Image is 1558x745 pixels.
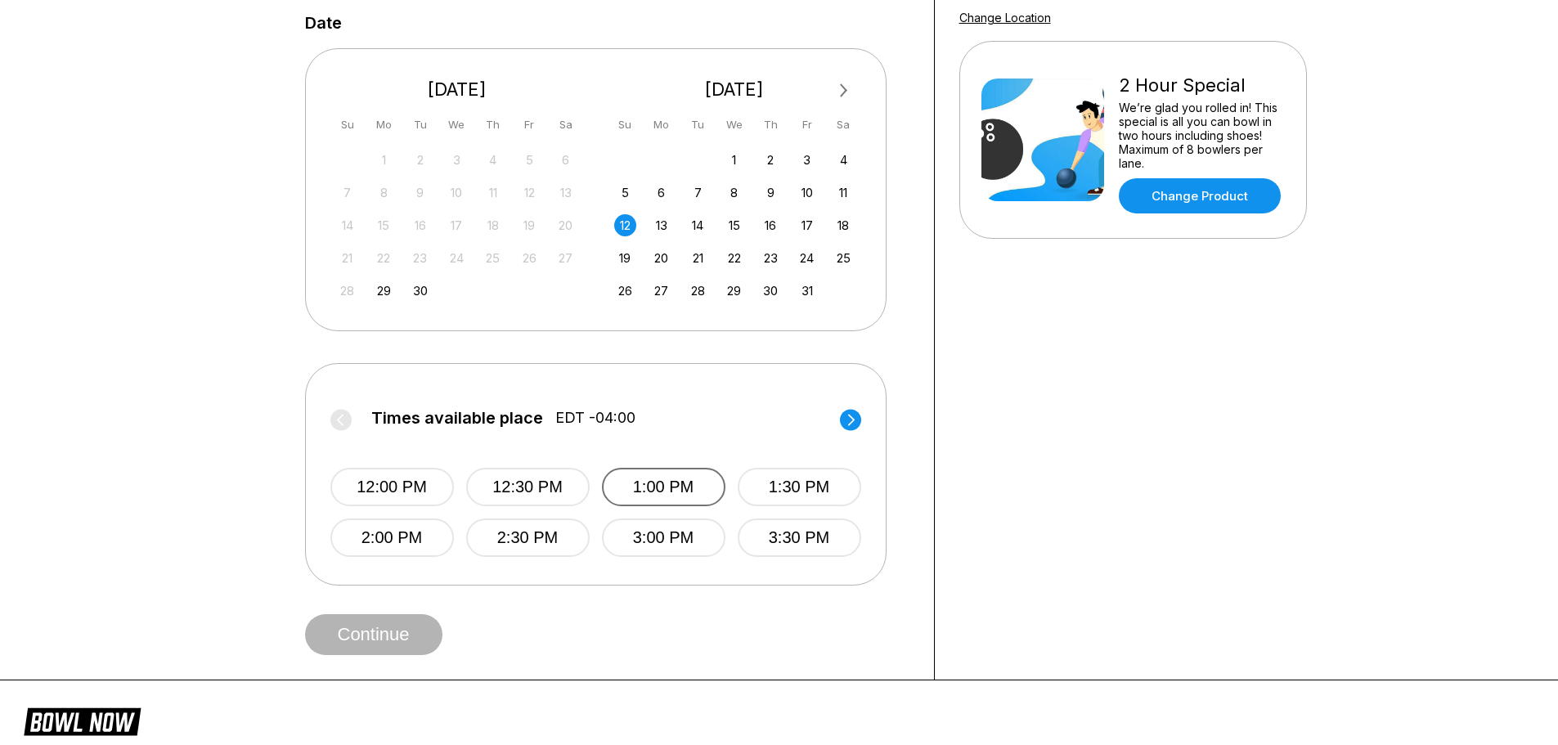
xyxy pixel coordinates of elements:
div: 2 Hour Special [1119,74,1285,96]
button: 1:30 PM [738,468,861,506]
div: Su [336,114,358,136]
div: Choose Sunday, October 19th, 2025 [614,247,636,269]
div: Sa [555,114,577,136]
div: Not available Monday, September 1st, 2025 [373,149,395,171]
div: Not available Thursday, September 25th, 2025 [482,247,504,269]
div: Choose Saturday, October 11th, 2025 [833,182,855,204]
div: month 2025-09 [334,147,580,302]
a: Change Location [959,11,1051,25]
div: Choose Tuesday, October 21st, 2025 [687,247,709,269]
div: Not available Saturday, September 6th, 2025 [555,149,577,171]
div: Choose Wednesday, October 8th, 2025 [723,182,745,204]
div: Choose Saturday, October 25th, 2025 [833,247,855,269]
div: Choose Tuesday, October 28th, 2025 [687,280,709,302]
div: month 2025-10 [612,147,857,302]
div: Choose Wednesday, October 15th, 2025 [723,214,745,236]
div: Choose Friday, October 24th, 2025 [796,247,818,269]
div: Choose Friday, October 3rd, 2025 [796,149,818,171]
div: Not available Saturday, September 13th, 2025 [555,182,577,204]
div: Not available Tuesday, September 16th, 2025 [409,214,431,236]
div: Not available Monday, September 8th, 2025 [373,182,395,204]
button: 1:00 PM [602,468,725,506]
div: Choose Saturday, October 4th, 2025 [833,149,855,171]
div: Choose Wednesday, October 22nd, 2025 [723,247,745,269]
div: Fr [519,114,541,136]
div: Choose Friday, October 31st, 2025 [796,280,818,302]
div: Choose Sunday, October 12th, 2025 [614,214,636,236]
div: [DATE] [608,79,861,101]
div: Th [482,114,504,136]
div: Choose Thursday, October 30th, 2025 [760,280,782,302]
div: Not available Friday, September 12th, 2025 [519,182,541,204]
div: Not available Friday, September 19th, 2025 [519,214,541,236]
button: Next Month [831,78,857,104]
div: Not available Thursday, September 4th, 2025 [482,149,504,171]
div: Not available Wednesday, September 24th, 2025 [446,247,468,269]
div: Not available Saturday, September 20th, 2025 [555,214,577,236]
div: Not available Sunday, September 14th, 2025 [336,214,358,236]
span: EDT -04:00 [555,409,635,427]
div: Not available Sunday, September 28th, 2025 [336,280,358,302]
div: Not available Thursday, September 11th, 2025 [482,182,504,204]
div: Choose Tuesday, September 30th, 2025 [409,280,431,302]
div: Not available Saturday, September 27th, 2025 [555,247,577,269]
div: Not available Monday, September 15th, 2025 [373,214,395,236]
div: Choose Sunday, October 5th, 2025 [614,182,636,204]
div: Choose Tuesday, October 7th, 2025 [687,182,709,204]
div: We [723,114,745,136]
div: Not available Wednesday, September 3rd, 2025 [446,149,468,171]
div: Choose Friday, October 10th, 2025 [796,182,818,204]
div: Tu [409,114,431,136]
div: Choose Monday, October 6th, 2025 [650,182,672,204]
div: Choose Thursday, October 2nd, 2025 [760,149,782,171]
div: Not available Thursday, September 18th, 2025 [482,214,504,236]
div: Mo [650,114,672,136]
span: Times available place [371,409,543,427]
div: Choose Wednesday, October 29th, 2025 [723,280,745,302]
div: We’re glad you rolled in! This special is all you can bowl in two hours including shoes! Maximum ... [1119,101,1285,170]
button: 2:30 PM [466,518,590,557]
div: Not available Friday, September 26th, 2025 [519,247,541,269]
button: 3:30 PM [738,518,861,557]
div: Choose Monday, October 20th, 2025 [650,247,672,269]
div: Fr [796,114,818,136]
img: 2 Hour Special [981,79,1104,201]
div: Not available Sunday, September 21st, 2025 [336,247,358,269]
div: Choose Thursday, October 16th, 2025 [760,214,782,236]
div: Sa [833,114,855,136]
div: Choose Sunday, October 26th, 2025 [614,280,636,302]
div: Not available Wednesday, September 10th, 2025 [446,182,468,204]
button: 12:30 PM [466,468,590,506]
button: 3:00 PM [602,518,725,557]
div: Not available Tuesday, September 2nd, 2025 [409,149,431,171]
div: Not available Sunday, September 7th, 2025 [336,182,358,204]
div: Not available Friday, September 5th, 2025 [519,149,541,171]
div: Choose Saturday, October 18th, 2025 [833,214,855,236]
div: Choose Thursday, October 9th, 2025 [760,182,782,204]
label: Date [305,14,342,32]
div: Not available Wednesday, September 17th, 2025 [446,214,468,236]
div: Choose Monday, October 13th, 2025 [650,214,672,236]
div: Not available Monday, September 22nd, 2025 [373,247,395,269]
div: Not available Tuesday, September 9th, 2025 [409,182,431,204]
div: Choose Friday, October 17th, 2025 [796,214,818,236]
div: Choose Wednesday, October 1st, 2025 [723,149,745,171]
a: Change Product [1119,178,1281,213]
div: Choose Thursday, October 23rd, 2025 [760,247,782,269]
button: 12:00 PM [330,468,454,506]
div: Th [760,114,782,136]
div: Not available Tuesday, September 23rd, 2025 [409,247,431,269]
div: We [446,114,468,136]
div: Mo [373,114,395,136]
button: 2:00 PM [330,518,454,557]
div: Tu [687,114,709,136]
div: Choose Monday, October 27th, 2025 [650,280,672,302]
div: [DATE] [330,79,584,101]
div: Su [614,114,636,136]
div: Choose Tuesday, October 14th, 2025 [687,214,709,236]
div: Choose Monday, September 29th, 2025 [373,280,395,302]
